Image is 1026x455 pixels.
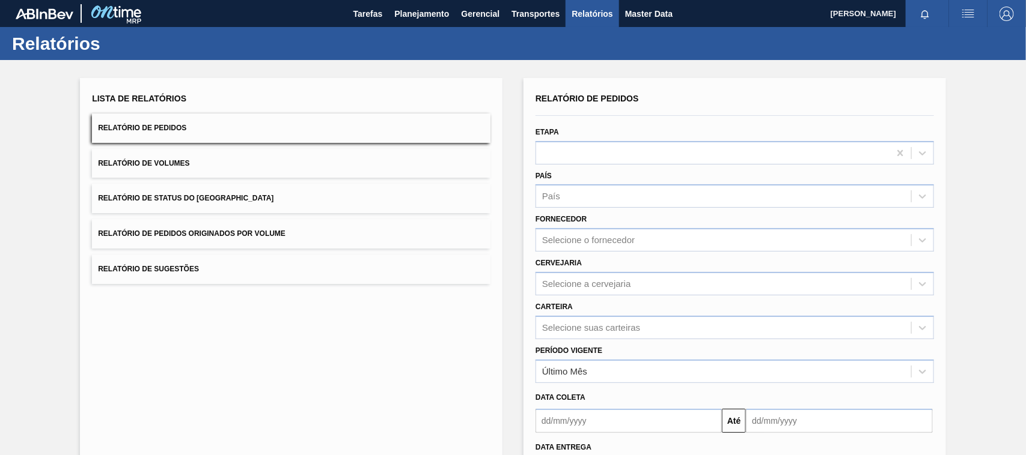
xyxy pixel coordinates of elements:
[92,94,186,103] span: Lista de Relatórios
[542,279,631,289] div: Selecione a cervejaria
[722,409,746,433] button: Até
[536,346,602,355] label: Período Vigente
[92,184,490,213] button: Relatório de Status do [GEOGRAPHIC_DATA]
[16,8,73,19] img: TNhmsLtSVTkK8tSr43FrP2fwEKptu5GPRR3wAAAABJRU5ErkJggg==
[536,94,639,103] span: Relatório de Pedidos
[353,7,383,21] span: Tarefas
[511,7,560,21] span: Transportes
[542,322,640,333] div: Selecione suas carteiras
[625,7,673,21] span: Master Data
[92,219,490,249] button: Relatório de Pedidos Originados por Volume
[462,7,500,21] span: Gerencial
[542,191,560,202] div: País
[536,443,591,451] span: Data entrega
[906,5,944,22] button: Notificações
[98,194,273,202] span: Relatório de Status do [GEOGRAPHIC_DATA]
[1000,7,1014,21] img: Logout
[536,215,587,223] label: Fornecedor
[98,229,286,238] span: Relatório de Pedidos Originados por Volume
[98,159,189,167] span: Relatório de Volumes
[12,37,225,50] h1: Relatórios
[92,255,490,284] button: Relatório de Sugestões
[92,149,490,178] button: Relatório de Volumes
[536,409,722,433] input: dd/mm/yyyy
[98,124,186,132] span: Relatório de Pedidos
[542,235,635,246] div: Selecione o fornecedor
[536,303,573,311] label: Carteira
[536,172,552,180] label: País
[98,265,199,273] span: Relatório de Sugestões
[572,7,612,21] span: Relatórios
[394,7,449,21] span: Planejamento
[746,409,932,433] input: dd/mm/yyyy
[542,366,587,376] div: Último Mês
[536,393,585,402] span: Data coleta
[536,259,582,267] label: Cervejaria
[536,128,559,136] label: Etapa
[92,113,490,143] button: Relatório de Pedidos
[961,7,976,21] img: userActions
